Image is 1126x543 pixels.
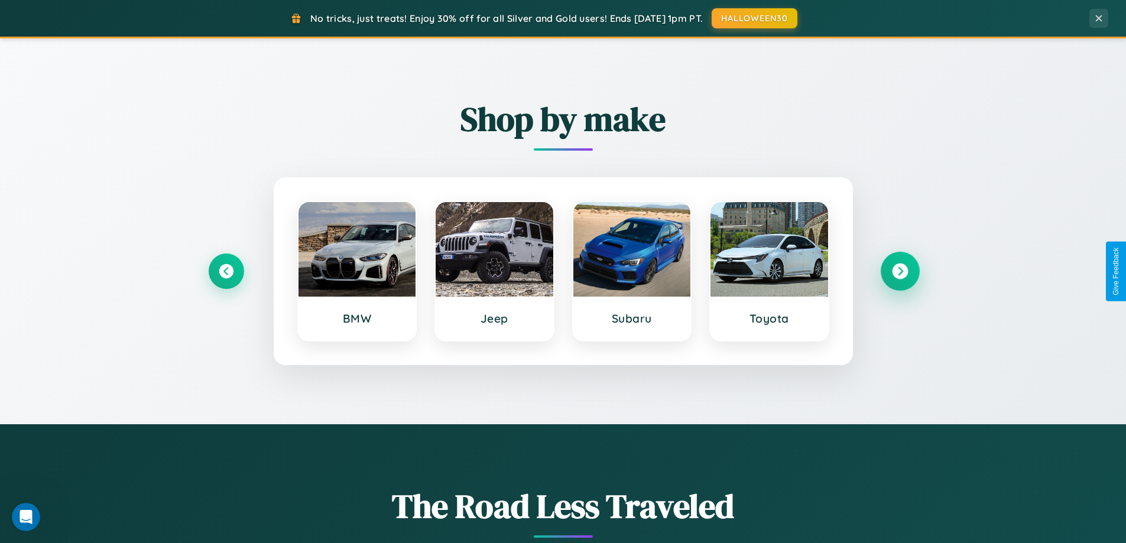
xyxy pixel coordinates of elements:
button: HALLOWEEN30 [712,8,797,28]
iframe: Intercom live chat [12,503,40,531]
h3: BMW [310,311,404,326]
h2: Shop by make [209,96,918,142]
h3: Jeep [447,311,541,326]
h1: The Road Less Traveled [209,483,918,529]
span: No tricks, just treats! Enjoy 30% off for all Silver and Gold users! Ends [DATE] 1pm PT. [310,12,703,24]
div: Give Feedback [1112,248,1120,295]
h3: Toyota [722,311,816,326]
h3: Subaru [585,311,679,326]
